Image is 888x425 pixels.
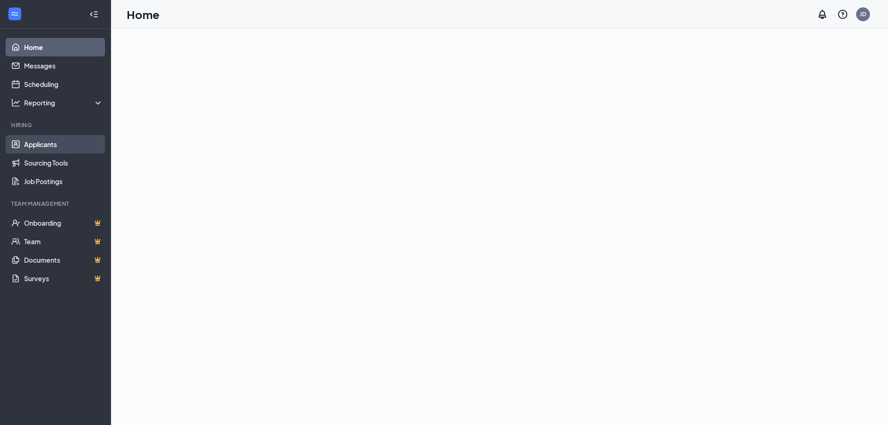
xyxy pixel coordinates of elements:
a: Messages [24,56,103,75]
div: Hiring [11,121,101,129]
div: JD [860,10,866,18]
svg: WorkstreamLogo [10,9,19,18]
h1: Home [127,6,160,22]
a: SurveysCrown [24,269,103,288]
a: Home [24,38,103,56]
a: TeamCrown [24,232,103,251]
div: Team Management [11,200,101,208]
svg: Analysis [11,98,20,107]
a: OnboardingCrown [24,214,103,232]
svg: Collapse [89,10,99,19]
svg: Notifications [817,9,828,20]
a: Applicants [24,135,103,154]
div: Reporting [24,98,104,107]
a: Job Postings [24,172,103,191]
a: DocumentsCrown [24,251,103,269]
a: Scheduling [24,75,103,93]
svg: QuestionInfo [837,9,848,20]
a: Sourcing Tools [24,154,103,172]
